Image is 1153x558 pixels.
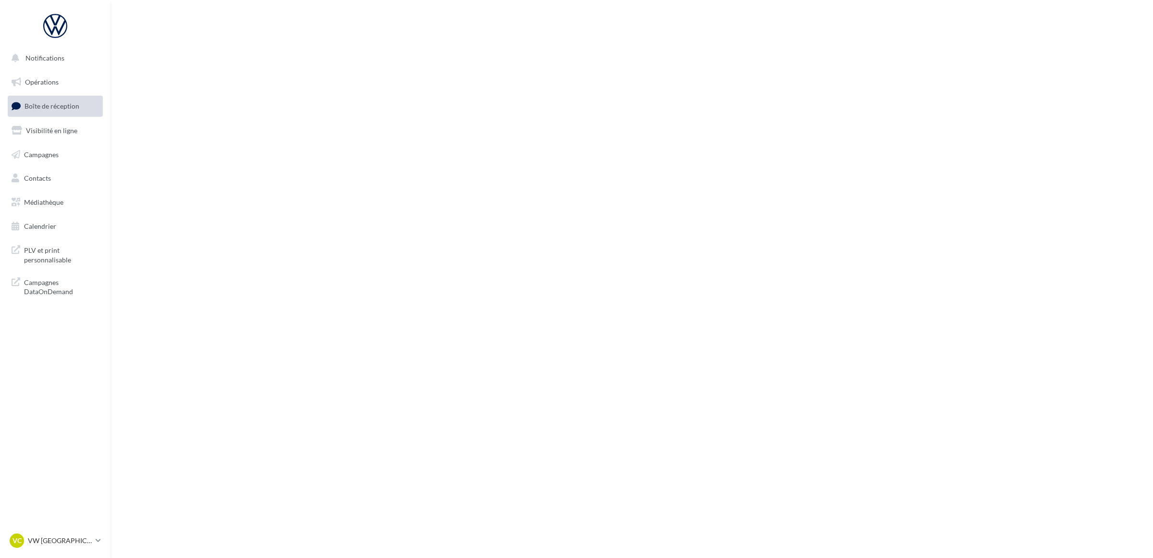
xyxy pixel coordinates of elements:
span: Médiathèque [24,198,63,206]
a: Campagnes [6,145,105,165]
a: Boîte de réception [6,96,105,116]
span: VC [12,536,22,546]
span: Opérations [25,78,59,86]
p: VW [GEOGRAPHIC_DATA] [28,536,92,546]
span: Visibilité en ligne [26,126,77,135]
span: Calendrier [24,222,56,230]
span: Campagnes [24,150,59,158]
a: Calendrier [6,216,105,236]
span: Notifications [25,54,64,62]
a: PLV et print personnalisable [6,240,105,268]
span: Boîte de réception [25,102,79,110]
button: Notifications [6,48,101,68]
span: Campagnes DataOnDemand [24,276,99,297]
a: Médiathèque [6,192,105,212]
a: Visibilité en ligne [6,121,105,141]
a: Contacts [6,168,105,188]
span: Contacts [24,174,51,182]
a: Campagnes DataOnDemand [6,272,105,300]
span: PLV et print personnalisable [24,244,99,264]
a: VC VW [GEOGRAPHIC_DATA] [8,532,103,550]
a: Opérations [6,72,105,92]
